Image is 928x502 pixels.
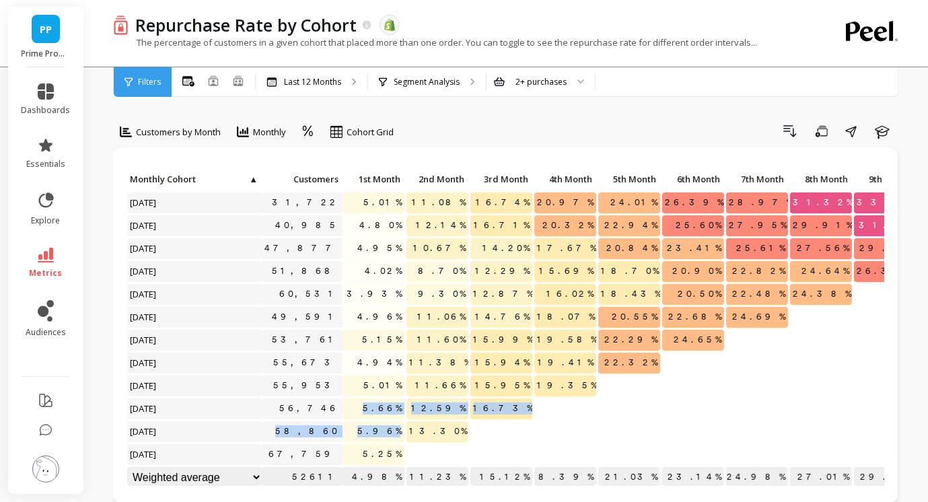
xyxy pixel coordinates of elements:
[480,238,532,258] span: 14.20%
[127,238,160,258] span: [DATE]
[406,353,473,373] span: 11.38%
[22,48,71,59] p: Prime Prometics™
[127,170,190,190] div: Toggle SortBy
[261,170,325,190] div: Toggle SortBy
[127,215,160,236] span: [DATE]
[406,467,468,487] p: 11.23%
[598,170,660,188] p: 5th Month
[343,467,404,487] p: 4.98%
[22,105,71,116] span: dashboards
[32,456,59,482] img: profile picture
[673,215,724,236] span: 25.60%
[790,192,855,213] span: 31.32%
[40,22,52,37] span: PP
[470,467,532,487] p: 15.12%
[127,421,160,441] span: [DATE]
[726,467,788,487] p: 24.98%
[413,215,468,236] span: 12.14%
[269,261,343,281] a: 51,868
[726,215,789,236] span: 27.95%
[409,192,468,213] span: 11.08%
[273,215,343,236] a: 40,985
[602,353,660,373] span: 22.32%
[355,307,404,327] span: 4.96%
[671,330,724,350] span: 24.65%
[473,192,532,213] span: 16.74%
[360,444,404,464] span: 5.25%
[284,77,341,87] p: Last 12 Months
[598,284,664,304] span: 18.43%
[602,330,660,350] span: 22.29%
[384,19,396,31] img: api.shopify.svg
[726,170,788,188] p: 7th Month
[277,284,343,304] a: 60,531
[262,238,344,258] a: 47,877
[471,215,532,236] span: 16.71%
[127,261,160,281] span: [DATE]
[127,398,160,419] span: [DATE]
[30,268,63,279] span: metrics
[113,36,757,48] p: The percentage of customers in a given cohort that placed more than one order. You can toggle to ...
[271,353,343,373] a: 55,673
[127,375,160,396] span: [DATE]
[544,284,596,304] span: 16.02%
[729,174,784,184] span: 7th Month
[790,170,852,188] p: 8th Month
[854,192,917,213] span: 33.10%
[537,174,592,184] span: 4th Month
[790,467,852,487] p: 27.01%
[470,284,536,304] span: 12.87%
[262,467,343,487] p: 52611
[665,174,720,184] span: 6th Month
[602,215,660,236] span: 22.94%
[601,174,656,184] span: 5th Month
[271,375,343,396] a: 55,953
[360,398,404,419] span: 5.66%
[344,284,404,304] span: 3.93%
[253,126,286,139] span: Monthly
[343,170,404,188] p: 1st Month
[138,77,161,87] span: Filters
[534,238,599,258] span: 17.67%
[794,238,852,258] span: 27.56%
[347,126,394,139] span: Cohort Grid
[853,170,917,190] div: Toggle SortBy
[540,215,596,236] span: 20.32%
[355,353,404,373] span: 4.94%
[662,467,724,487] p: 23.14%
[113,15,129,34] img: header icon
[262,170,343,188] p: Customers
[32,215,61,226] span: explore
[470,170,532,188] p: 3rd Month
[264,174,338,184] span: Customers
[729,307,788,327] span: 24.69%
[415,284,468,304] span: 9.30%
[415,307,468,327] span: 11.06%
[726,192,795,213] span: 28.97%
[608,192,660,213] span: 24.01%
[790,215,855,236] span: 29.91%
[413,375,468,396] span: 11.66%
[664,238,724,258] span: 23.41%
[666,307,724,327] span: 22.68%
[598,170,662,190] div: Toggle SortBy
[361,375,404,396] span: 5.01%
[130,174,248,184] span: Monthly Cohort
[277,398,343,419] a: 56,746
[609,307,660,327] span: 20.55%
[857,238,916,258] span: 29.16%
[856,215,916,236] span: 31.66%
[135,13,357,36] p: Repurchase Rate by Cohort
[729,261,788,281] span: 22.82%
[598,261,662,281] span: 18.70%
[342,170,406,190] div: Toggle SortBy
[248,174,258,184] span: ▲
[269,192,343,213] a: 31,722
[534,192,596,213] span: 20.97%
[127,353,160,373] span: [DATE]
[734,238,788,258] span: 25.61%
[127,170,262,188] p: Monthly Cohort
[536,261,596,281] span: 15.69%
[670,261,724,281] span: 20.90%
[857,174,912,184] span: 9th Month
